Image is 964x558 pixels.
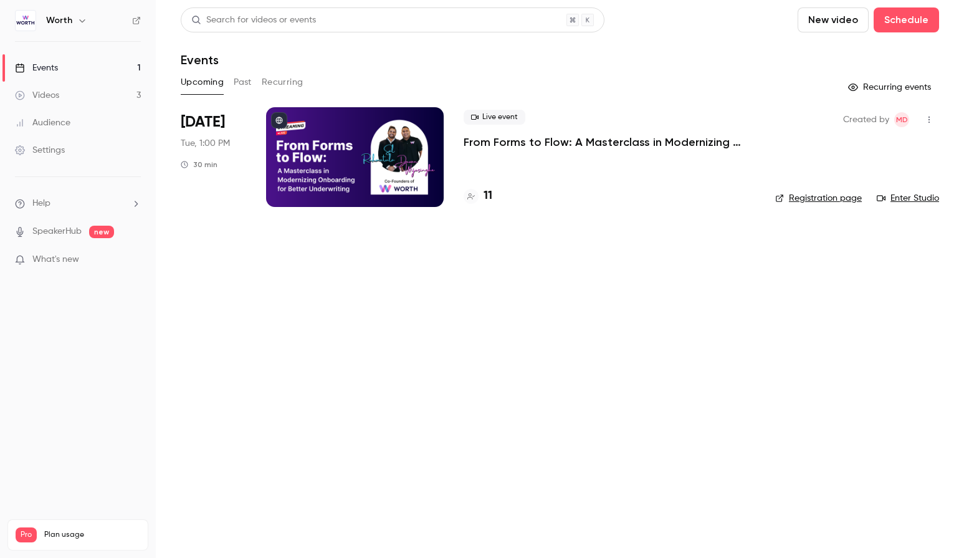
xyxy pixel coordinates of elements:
a: 11 [464,188,492,204]
button: Recurring events [842,77,939,97]
div: 30 min [181,160,217,170]
div: Search for videos or events [191,14,316,27]
a: From Forms to Flow: A Masterclass in Modernizing Onboarding for Better Underwriting [464,135,755,150]
span: Plan usage [44,530,140,540]
a: Enter Studio [877,192,939,204]
li: help-dropdown-opener [15,197,141,210]
button: New video [798,7,869,32]
h4: 11 [484,188,492,204]
span: What's new [32,253,79,266]
span: Live event [464,110,525,125]
span: new [89,226,114,238]
button: Upcoming [181,72,224,92]
a: SpeakerHub [32,225,82,238]
div: Videos [15,89,59,102]
span: Pro [16,527,37,542]
span: Tue, 1:00 PM [181,137,230,150]
span: [DATE] [181,112,225,132]
span: Marilena De Niear [894,112,909,127]
a: Registration page [775,192,862,204]
span: Help [32,197,50,210]
button: Schedule [874,7,939,32]
div: Audience [15,117,70,129]
h6: Worth [46,14,72,27]
div: Sep 23 Tue, 1:00 PM (America/New York) [181,107,246,207]
span: Created by [843,112,889,127]
button: Past [234,72,252,92]
div: Settings [15,144,65,156]
span: MD [896,112,908,127]
h1: Events [181,52,219,67]
div: Events [15,62,58,74]
img: Worth [16,11,36,31]
button: Recurring [262,72,303,92]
